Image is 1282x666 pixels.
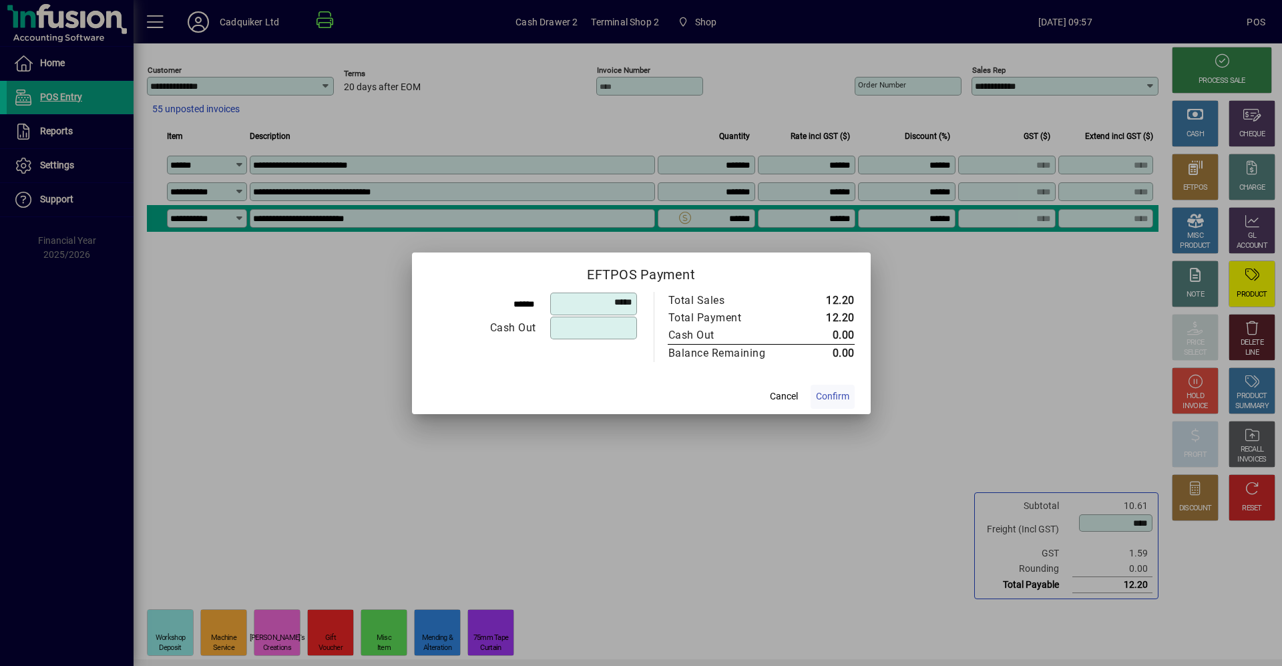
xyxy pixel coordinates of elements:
[794,292,855,309] td: 12.20
[794,309,855,327] td: 12.20
[794,327,855,345] td: 0.00
[794,344,855,362] td: 0.00
[816,389,849,403] span: Confirm
[429,320,536,336] div: Cash Out
[668,309,794,327] td: Total Payment
[668,345,781,361] div: Balance Remaining
[668,327,781,343] div: Cash Out
[412,253,871,291] h2: EFTPOS Payment
[763,385,805,409] button: Cancel
[811,385,855,409] button: Confirm
[770,389,798,403] span: Cancel
[668,292,794,309] td: Total Sales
